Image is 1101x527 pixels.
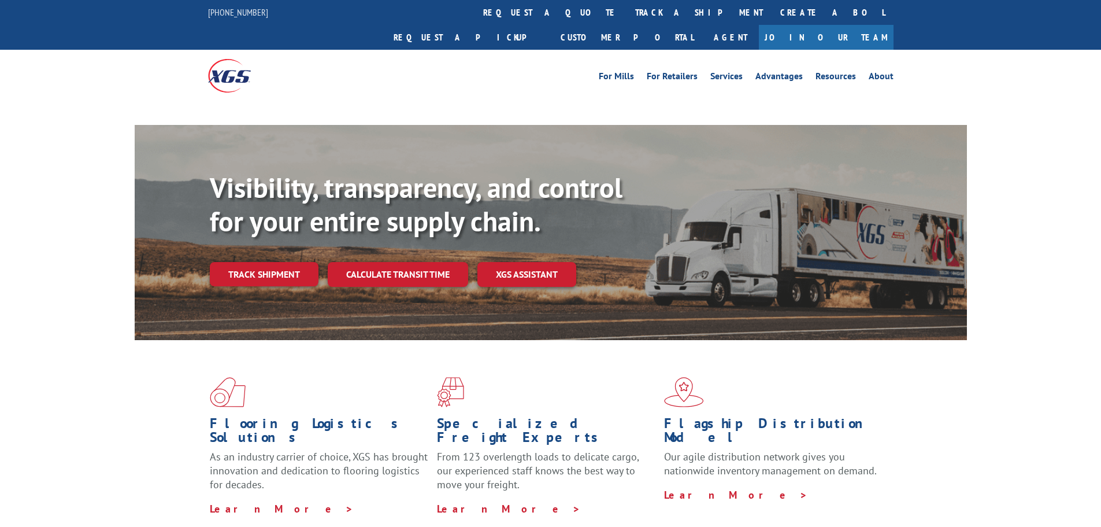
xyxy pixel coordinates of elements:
[210,450,428,491] span: As an industry carrier of choice, XGS has brought innovation and dedication to flooring logistics...
[869,72,894,84] a: About
[210,502,354,515] a: Learn More >
[664,377,704,407] img: xgs-icon-flagship-distribution-model-red
[815,72,856,84] a: Resources
[552,25,702,50] a: Customer Portal
[755,72,803,84] a: Advantages
[710,72,743,84] a: Services
[437,502,581,515] a: Learn More >
[664,488,808,502] a: Learn More >
[437,417,655,450] h1: Specialized Freight Experts
[210,262,318,286] a: Track shipment
[208,6,268,18] a: [PHONE_NUMBER]
[599,72,634,84] a: For Mills
[477,262,576,287] a: XGS ASSISTANT
[702,25,759,50] a: Agent
[647,72,698,84] a: For Retailers
[664,450,877,477] span: Our agile distribution network gives you nationwide inventory management on demand.
[385,25,552,50] a: Request a pickup
[437,377,464,407] img: xgs-icon-focused-on-flooring-red
[210,417,428,450] h1: Flooring Logistics Solutions
[437,450,655,502] p: From 123 overlength loads to delicate cargo, our experienced staff knows the best way to move you...
[328,262,468,287] a: Calculate transit time
[759,25,894,50] a: Join Our Team
[210,169,622,239] b: Visibility, transparency, and control for your entire supply chain.
[210,377,246,407] img: xgs-icon-total-supply-chain-intelligence-red
[664,417,883,450] h1: Flagship Distribution Model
